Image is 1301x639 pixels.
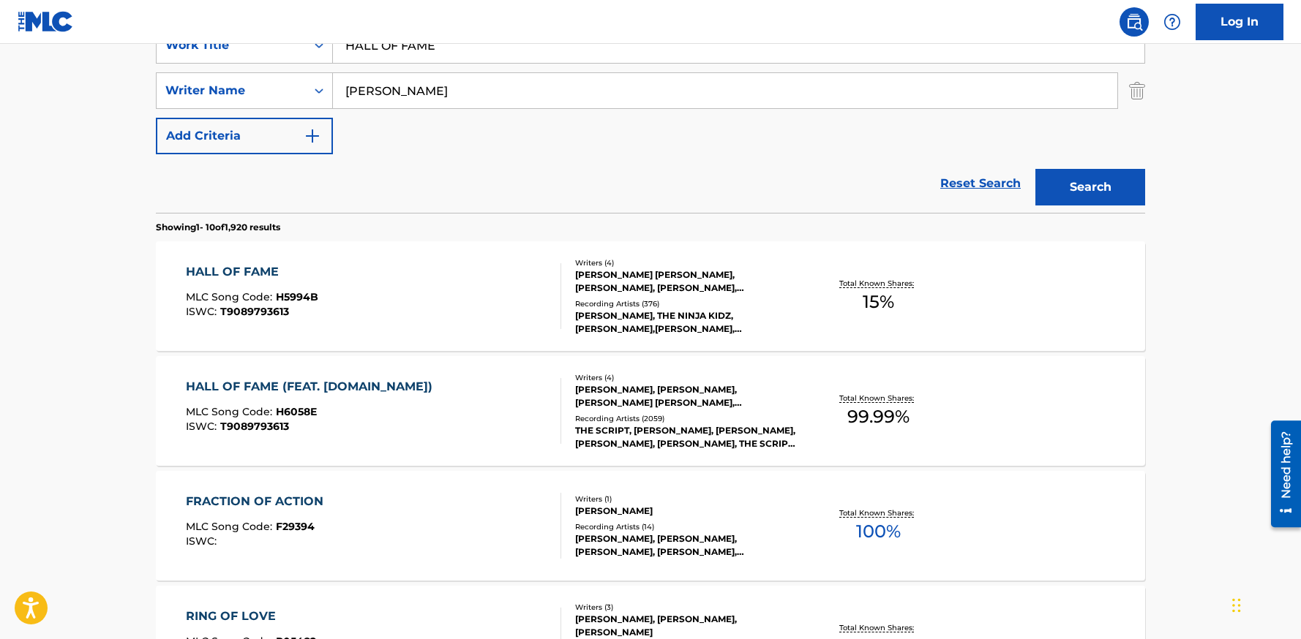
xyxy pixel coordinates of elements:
[276,290,318,303] span: H5994B
[933,167,1028,200] a: Reset Search
[156,221,280,234] p: Showing 1 - 10 of 1,920 results
[1125,13,1143,31] img: search
[186,405,276,418] span: MLC Song Code :
[575,532,796,559] div: [PERSON_NAME], [PERSON_NAME], [PERSON_NAME], [PERSON_NAME], [PERSON_NAME]
[156,118,333,154] button: Add Criteria
[575,494,796,504] div: Writers ( 1 )
[575,383,796,409] div: [PERSON_NAME], [PERSON_NAME], [PERSON_NAME] [PERSON_NAME], [PERSON_NAME]
[575,372,796,383] div: Writers ( 4 )
[575,257,796,268] div: Writers ( 4 )
[186,378,440,396] div: HALL OF FAME (FEAT. [DOMAIN_NAME])
[863,289,894,315] span: 15 %
[1163,13,1181,31] img: help
[1260,414,1301,535] iframe: Resource Center
[1035,169,1145,205] button: Search
[847,404,910,430] span: 99.99 %
[1232,583,1241,627] div: Drag
[156,27,1145,213] form: Search Form
[575,424,796,450] div: THE SCRIPT, [PERSON_NAME], [PERSON_NAME], [PERSON_NAME], [PERSON_NAME], THE SCRIPT, THE SCRIPT, T...
[186,263,318,281] div: HALL OF FAME
[575,613,796,639] div: [PERSON_NAME], [PERSON_NAME], [PERSON_NAME]
[165,82,297,99] div: Writer Name
[1120,7,1149,37] a: Public Search
[575,413,796,424] div: Recording Artists ( 2059 )
[839,278,918,289] p: Total Known Shares:
[839,507,918,518] p: Total Known Shares:
[839,393,918,404] p: Total Known Shares:
[165,37,297,54] div: Work Title
[186,305,220,318] span: ISWC :
[575,602,796,613] div: Writers ( 3 )
[1129,72,1145,109] img: Delete Criterion
[575,268,796,295] div: [PERSON_NAME] [PERSON_NAME], [PERSON_NAME], [PERSON_NAME], [PERSON_NAME]
[276,520,315,533] span: F29394
[575,504,796,518] div: [PERSON_NAME]
[1228,569,1301,639] iframe: Chat Widget
[220,420,289,433] span: T9089793613
[839,622,918,633] p: Total Known Shares:
[156,471,1145,581] a: FRACTION OF ACTIONMLC Song Code:F29394ISWC:Writers (1)[PERSON_NAME]Recording Artists (14)[PERSON_...
[156,241,1145,351] a: HALL OF FAMEMLC Song Code:H5994BISWC:T9089793613Writers (4)[PERSON_NAME] [PERSON_NAME], [PERSON_N...
[1196,4,1283,40] a: Log In
[856,518,901,545] span: 100 %
[186,608,316,625] div: RING OF LOVE
[575,298,796,309] div: Recording Artists ( 376 )
[186,290,276,303] span: MLC Song Code :
[575,309,796,336] div: [PERSON_NAME], THE NINJA KIDZ,[PERSON_NAME],[PERSON_NAME],[PERSON_NAME],[PERSON_NAME], THE NINJA ...
[1158,7,1187,37] div: Help
[156,356,1145,466] a: HALL OF FAME (FEAT. [DOMAIN_NAME])MLC Song Code:H6058EISWC:T9089793613Writers (4)[PERSON_NAME], [...
[186,520,276,533] span: MLC Song Code :
[186,493,331,510] div: FRACTION OF ACTION
[220,305,289,318] span: T9089793613
[186,534,220,548] span: ISWC :
[304,127,321,145] img: 9d2ae6d4665cec9f34b9.svg
[18,11,74,32] img: MLC Logo
[186,420,220,433] span: ISWC :
[575,521,796,532] div: Recording Artists ( 14 )
[276,405,317,418] span: H6058E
